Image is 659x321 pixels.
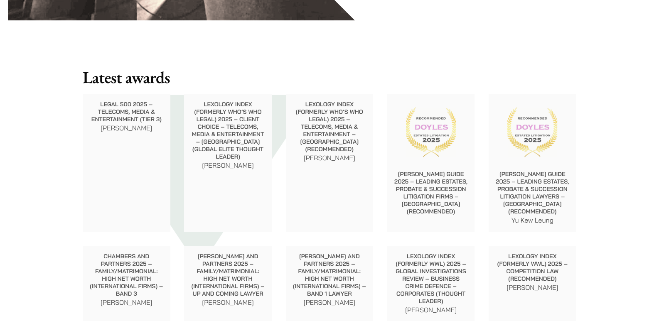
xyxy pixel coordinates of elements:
[394,252,468,305] p: Lexology Index (formerly WWL) 2025 – Global Investigations Review – Business Crime Defence – Corp...
[293,252,367,297] p: [PERSON_NAME] and Partners 2025 – Family/Matrimonial: High Net Worth (International Firms) – Band...
[495,170,570,215] p: [PERSON_NAME] Guide 2025 – Leading Estates, Probate & Succession Litigation Lawyers – [GEOGRAPHIC...
[191,252,265,297] p: [PERSON_NAME] and Partners 2025 – Family/Matrimonial: High Net Worth (International Firms) – Up a...
[495,282,570,292] p: [PERSON_NAME]
[89,100,164,123] p: Legal 500 2025 – Telecoms, Media & Entertainment (Tier 3)
[89,123,164,133] p: [PERSON_NAME]
[495,215,570,225] p: Yu Kew Leung
[495,252,570,282] p: Lexology Index (formerly WWL) 2025 – Competition Law (Recommended)
[293,297,367,307] p: [PERSON_NAME]
[394,305,468,315] p: [PERSON_NAME]
[394,170,468,215] p: [PERSON_NAME] Guide 2025 – Leading Estates, Probate & Succession Litigation Firms – [GEOGRAPHIC_D...
[89,252,164,297] p: Chambers and Partners 2025 – Family/Matrimonial: High Net Worth (International Firms) – Band 3
[83,67,576,87] h2: Latest awards
[293,100,367,153] p: Lexology Index (formerly Who’s Who Legal) 2025 – Telecoms, Media & Entertainment – [GEOGRAPHIC_DA...
[89,297,164,307] p: [PERSON_NAME]
[293,153,367,163] p: [PERSON_NAME]
[191,100,265,160] p: Lexology Index (formerly Who’s Who Legal) 2025 – Client Choice – Telecoms, Media & Entertainment ...
[191,297,265,307] p: [PERSON_NAME]
[191,160,265,170] p: [PERSON_NAME]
